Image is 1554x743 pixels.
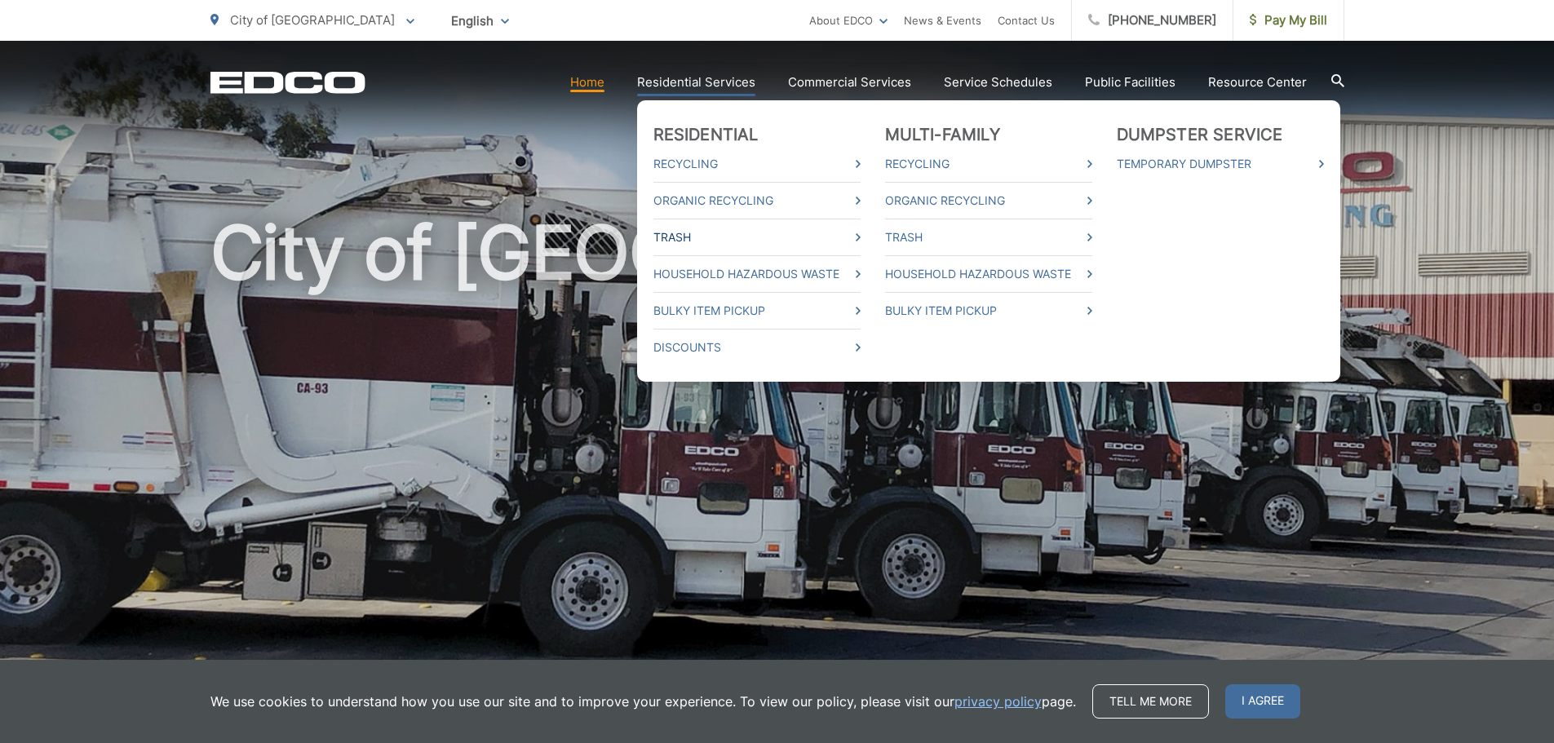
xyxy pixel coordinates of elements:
span: City of [GEOGRAPHIC_DATA] [230,12,395,28]
a: Contact Us [998,11,1055,30]
span: Pay My Bill [1250,11,1327,30]
a: Trash [885,228,1092,247]
a: Service Schedules [944,73,1052,92]
a: Resource Center [1208,73,1307,92]
a: Residential Services [637,73,755,92]
p: We use cookies to understand how you use our site and to improve your experience. To view our pol... [210,692,1076,711]
span: English [439,7,521,35]
a: Dumpster Service [1117,125,1283,144]
a: News & Events [904,11,981,30]
a: Recycling [885,154,1092,174]
a: privacy policy [954,692,1042,711]
a: Public Facilities [1085,73,1175,92]
a: Temporary Dumpster [1117,154,1324,174]
a: Multi-Family [885,125,1000,144]
a: Recycling [653,154,861,174]
span: I agree [1225,684,1300,719]
a: Bulky Item Pickup [653,301,861,321]
a: Organic Recycling [885,191,1092,210]
a: Organic Recycling [653,191,861,210]
a: About EDCO [809,11,888,30]
h1: City of [GEOGRAPHIC_DATA] [210,212,1344,728]
a: EDCD logo. Return to the homepage. [210,71,365,94]
a: Commercial Services [788,73,911,92]
a: Residential [653,125,759,144]
a: Household Hazardous Waste [885,264,1092,284]
a: Home [570,73,604,92]
a: Bulky Item Pickup [885,301,1092,321]
a: Household Hazardous Waste [653,264,861,284]
a: Tell me more [1092,684,1209,719]
a: Discounts [653,338,861,357]
a: Trash [653,228,861,247]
